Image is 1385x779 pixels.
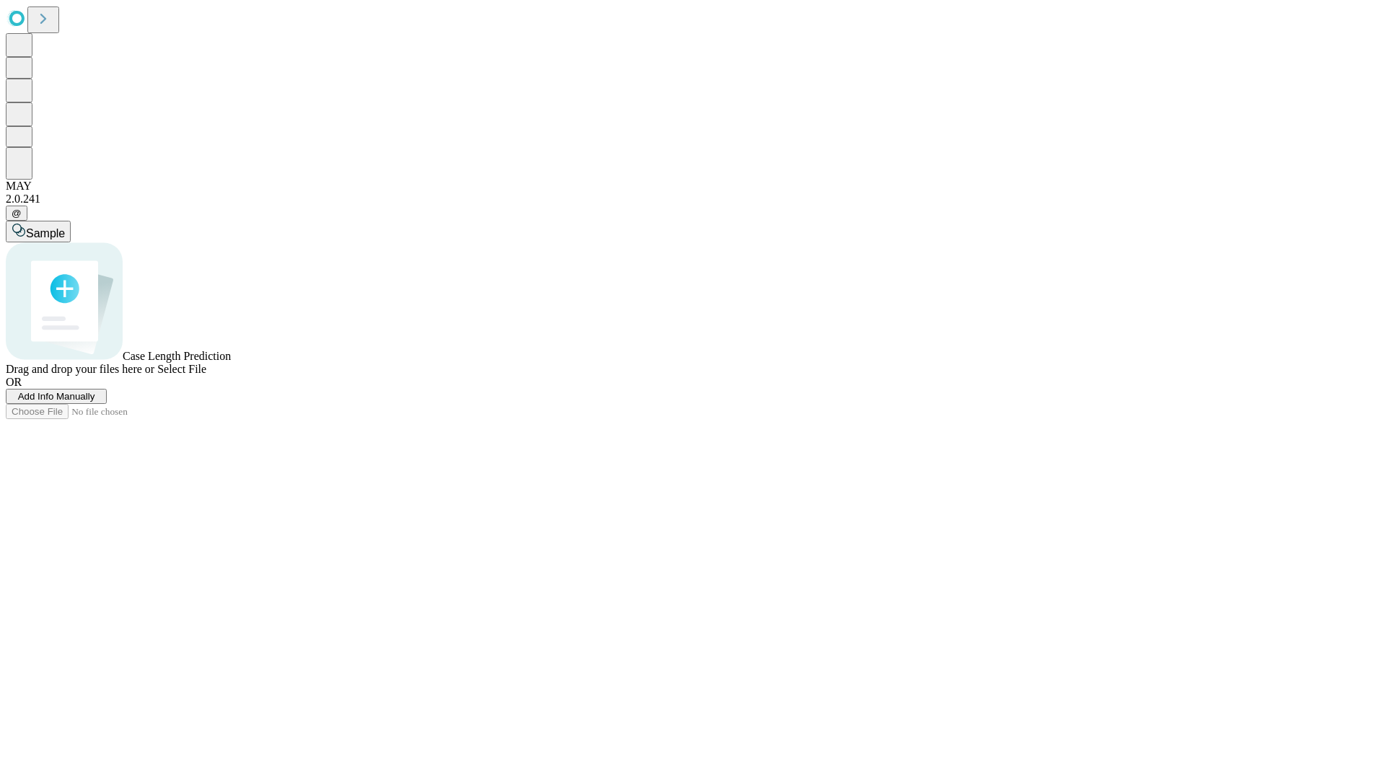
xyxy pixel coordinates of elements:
button: Sample [6,221,71,242]
span: Case Length Prediction [123,350,231,362]
span: @ [12,208,22,219]
div: MAY [6,180,1379,193]
span: OR [6,376,22,388]
span: Drag and drop your files here or [6,363,154,375]
button: @ [6,206,27,221]
span: Select File [157,363,206,375]
span: Add Info Manually [18,391,95,402]
div: 2.0.241 [6,193,1379,206]
button: Add Info Manually [6,389,107,404]
span: Sample [26,227,65,239]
